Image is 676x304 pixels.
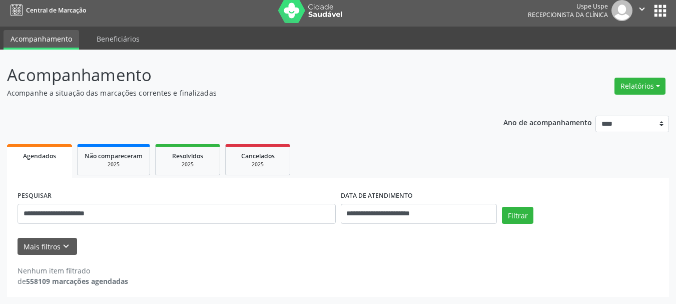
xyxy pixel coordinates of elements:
span: Agendados [23,152,56,160]
div: Uspe Uspe [528,2,608,11]
span: Central de Marcação [26,6,86,15]
label: DATA DE ATENDIMENTO [341,188,413,204]
span: Não compareceram [85,152,143,160]
a: Central de Marcação [7,2,86,19]
button: apps [651,2,669,20]
i: keyboard_arrow_down [61,241,72,252]
div: 2025 [163,161,213,168]
div: Nenhum item filtrado [18,265,128,276]
label: PESQUISAR [18,188,52,204]
span: Cancelados [241,152,275,160]
p: Ano de acompanhamento [503,116,592,128]
div: 2025 [233,161,283,168]
strong: 558109 marcações agendadas [26,276,128,286]
button: Mais filtroskeyboard_arrow_down [18,238,77,255]
button: Relatórios [614,78,665,95]
span: Resolvidos [172,152,203,160]
i:  [636,4,647,15]
div: de [18,276,128,286]
a: Acompanhamento [4,30,79,50]
button: Filtrar [502,207,533,224]
span: Recepcionista da clínica [528,11,608,19]
p: Acompanhe a situação das marcações correntes e finalizadas [7,88,470,98]
div: 2025 [85,161,143,168]
a: Beneficiários [90,30,147,48]
p: Acompanhamento [7,63,470,88]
